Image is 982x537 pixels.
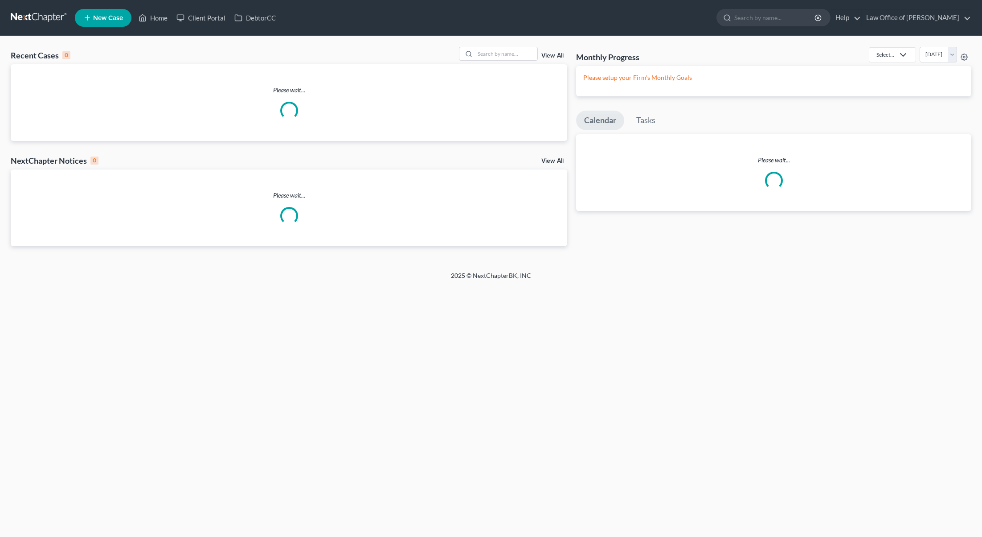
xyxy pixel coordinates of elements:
[62,51,70,59] div: 0
[576,52,639,62] h3: Monthly Progress
[237,271,745,287] div: 2025 © NextChapterBK, INC
[93,15,123,21] span: New Case
[583,73,964,82] p: Please setup your Firm's Monthly Goals
[11,155,98,166] div: NextChapter Notices
[541,53,564,59] a: View All
[831,10,861,26] a: Help
[11,86,567,95] p: Please wait...
[90,157,98,165] div: 0
[172,10,230,26] a: Client Portal
[576,156,971,165] p: Please wait...
[541,158,564,164] a: View All
[862,10,971,26] a: Law Office of [PERSON_NAME]
[11,191,567,200] p: Please wait...
[734,9,816,26] input: Search by name...
[11,50,70,61] div: Recent Cases
[576,111,624,130] a: Calendar
[475,47,537,60] input: Search by name...
[230,10,280,26] a: DebtorCC
[876,51,894,58] div: Select...
[134,10,172,26] a: Home
[628,111,663,130] a: Tasks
